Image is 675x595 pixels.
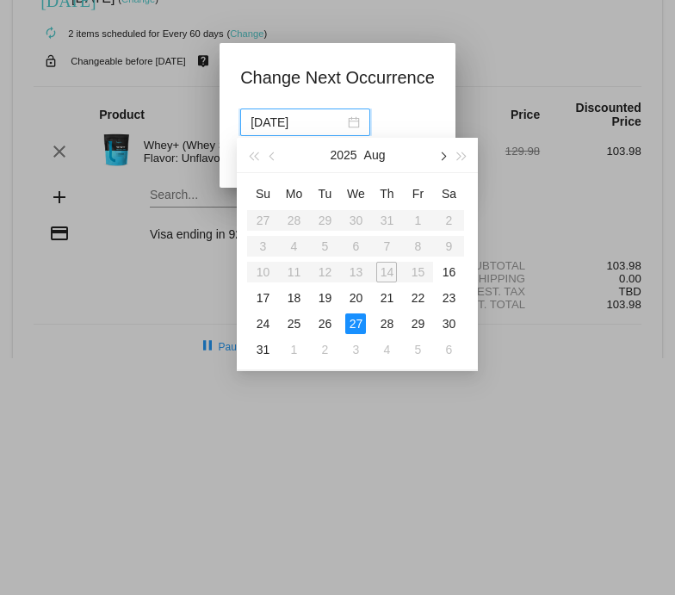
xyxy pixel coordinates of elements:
[340,285,371,311] td: 8/20/2025
[438,288,459,308] div: 23
[251,113,344,132] input: Select date
[371,180,402,208] th: Thu
[402,285,433,311] td: 8/22/2025
[407,339,428,360] div: 5
[314,313,335,334] div: 26
[278,337,309,363] td: 9/1/2025
[252,313,273,334] div: 24
[345,288,366,308] div: 20
[438,313,459,334] div: 30
[278,311,309,337] td: 8/25/2025
[433,337,464,363] td: 9/6/2025
[309,311,340,337] td: 8/26/2025
[330,138,356,172] button: 2025
[278,285,309,311] td: 8/18/2025
[433,259,464,285] td: 8/16/2025
[252,288,273,308] div: 17
[278,180,309,208] th: Mon
[345,313,366,334] div: 27
[433,180,464,208] th: Sat
[240,64,435,91] h1: Change Next Occurrence
[376,339,397,360] div: 4
[452,138,471,172] button: Next year (Control + right)
[376,288,397,308] div: 21
[433,311,464,337] td: 8/30/2025
[371,285,402,311] td: 8/21/2025
[263,138,282,172] button: Previous month (PageUp)
[309,180,340,208] th: Tue
[438,339,459,360] div: 6
[247,285,278,311] td: 8/17/2025
[433,285,464,311] td: 8/23/2025
[247,311,278,337] td: 8/24/2025
[438,262,459,282] div: 16
[309,337,340,363] td: 9/2/2025
[376,313,397,334] div: 28
[309,285,340,311] td: 8/19/2025
[407,313,428,334] div: 29
[433,138,452,172] button: Next month (PageDown)
[247,180,278,208] th: Sun
[247,337,278,363] td: 8/31/2025
[402,180,433,208] th: Fri
[283,339,304,360] div: 1
[402,337,433,363] td: 9/5/2025
[283,288,304,308] div: 18
[314,339,335,360] div: 2
[340,311,371,337] td: 8/27/2025
[407,288,428,308] div: 22
[345,339,366,360] div: 3
[252,339,273,360] div: 31
[283,313,304,334] div: 25
[371,311,402,337] td: 8/28/2025
[340,337,371,363] td: 9/3/2025
[314,288,335,308] div: 19
[402,311,433,337] td: 8/29/2025
[371,337,402,363] td: 9/4/2025
[364,138,386,172] button: Aug
[244,138,263,172] button: Last year (Control + left)
[340,180,371,208] th: Wed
